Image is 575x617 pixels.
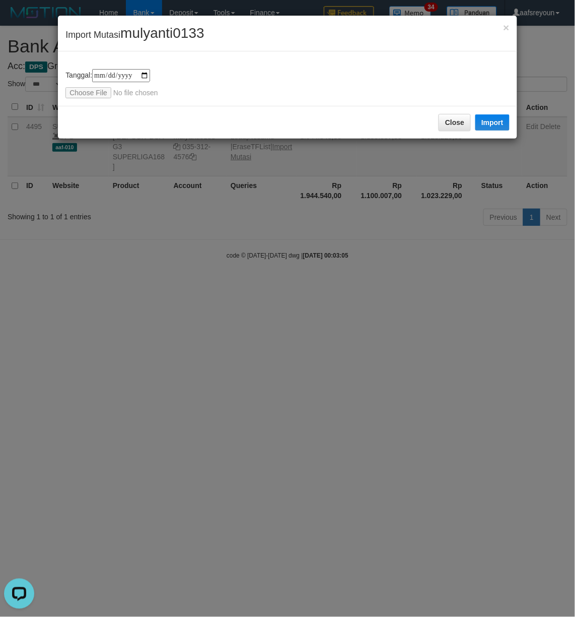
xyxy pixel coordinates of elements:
[475,114,510,131] button: Import
[120,25,204,41] span: mulyanti0133
[65,30,204,40] span: Import Mutasi
[65,69,510,98] div: Tanggal:
[504,22,510,33] span: ×
[4,4,34,34] button: Open LiveChat chat widget
[439,114,471,131] button: Close
[504,22,510,33] button: Close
